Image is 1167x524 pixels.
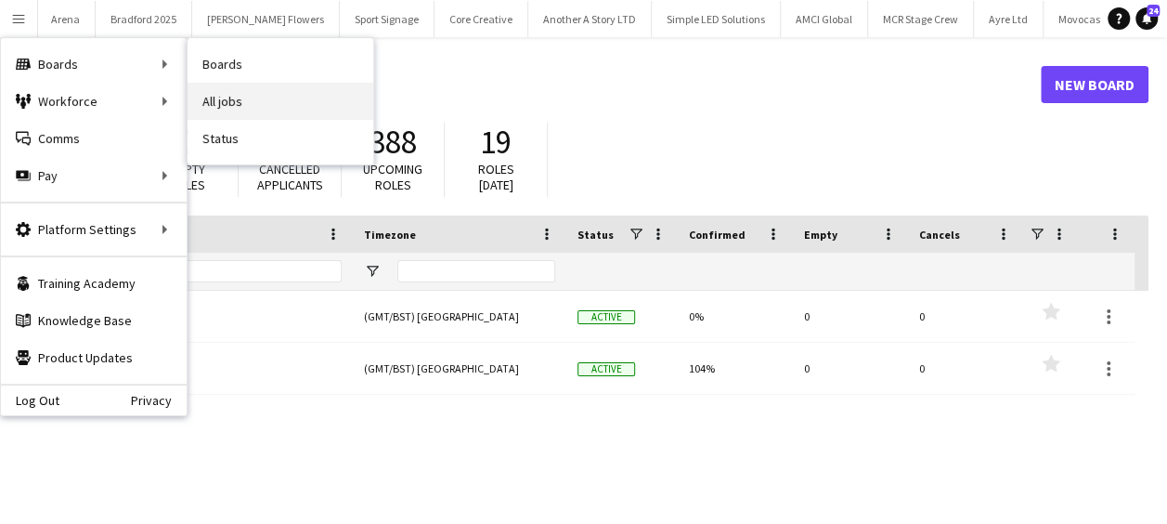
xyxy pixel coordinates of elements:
a: SPORTFIVE UK [44,291,342,343]
span: Roles [DATE] [478,161,514,193]
div: (GMT/BST) [GEOGRAPHIC_DATA] [353,343,566,394]
a: 24 [1135,7,1158,30]
button: [PERSON_NAME] Flowers [192,1,340,37]
span: Upcoming roles [363,161,422,193]
span: Active [577,310,635,324]
a: Comms [1,120,187,157]
div: Boards [1,46,187,83]
div: 0 [908,343,1023,394]
span: Active [577,362,635,376]
button: Another A Story LTD [528,1,652,37]
div: Workforce [1,83,187,120]
a: All jobs [188,83,373,120]
div: 0 [793,343,908,394]
h1: Boards [32,71,1041,98]
button: Core Creative [434,1,528,37]
span: 24 [1147,5,1160,17]
a: Log Out [1,393,59,408]
a: Training Academy [1,265,187,302]
span: Confirmed [689,228,746,242]
a: Product Updates [1,339,187,376]
button: AMCI Global [781,1,868,37]
a: Boards [188,46,373,83]
span: Empty [804,228,837,242]
a: Privacy [131,393,187,408]
a: Status [188,120,373,157]
a: Sport Signage [44,343,342,395]
input: Timezone Filter Input [397,260,555,282]
div: 0% [678,291,793,342]
div: 0 [908,291,1023,342]
span: Status [577,228,614,242]
button: MCR Stage Crew [868,1,974,37]
button: Arena [36,1,96,37]
button: Ayre Ltd [974,1,1044,37]
span: Timezone [364,228,416,242]
span: Cancels [919,228,960,242]
div: 0 [793,291,908,342]
button: Movocast LTD [1044,1,1140,37]
span: 19 [480,122,512,163]
button: Sport Signage [340,1,434,37]
span: 388 [370,122,417,163]
button: Bradford 2025 [96,1,192,37]
div: Platform Settings [1,211,187,248]
a: New Board [1041,66,1148,103]
input: Board name Filter Input [77,260,342,282]
a: Knowledge Base [1,302,187,339]
div: Pay [1,157,187,194]
div: 104% [678,343,793,394]
span: Cancelled applicants [257,161,323,193]
div: (GMT/BST) [GEOGRAPHIC_DATA] [353,291,566,342]
button: Open Filter Menu [364,263,381,280]
button: Simple LED Solutions [652,1,781,37]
